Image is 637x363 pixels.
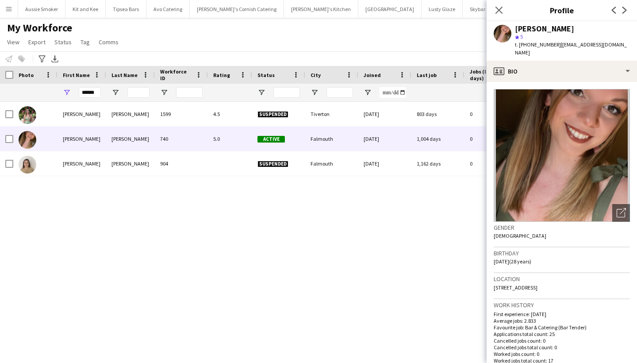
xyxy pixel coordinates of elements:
div: [PERSON_NAME] [106,102,155,126]
div: 740 [155,127,208,151]
button: Open Filter Menu [311,89,318,97]
input: Joined Filter Input [380,87,406,98]
span: 5 [520,33,523,40]
button: Open Filter Menu [160,89,168,97]
div: 803 days [411,102,464,126]
span: Export [28,38,46,46]
div: [PERSON_NAME] [58,151,106,176]
div: [PERSON_NAME] [106,151,155,176]
span: [STREET_ADDRESS] [494,284,537,291]
h3: Location [494,275,630,283]
div: Open photos pop-in [612,204,630,222]
div: 0 [464,151,522,176]
button: Open Filter Menu [364,89,372,97]
span: Active [257,136,285,143]
span: My Workforce [7,21,72,35]
span: Tag [81,38,90,46]
div: [PERSON_NAME] [106,127,155,151]
div: Tiverton [305,102,358,126]
button: Avo Catering [146,0,190,18]
span: Workforce ID [160,68,192,81]
div: [PERSON_NAME] [58,127,106,151]
app-action-btn: Advanced filters [37,54,47,64]
p: Applications total count: 25 [494,331,630,337]
p: Worked jobs count: 0 [494,351,630,357]
span: t. [PHONE_NUMBER] [515,41,561,48]
button: Lusty Glaze [422,0,463,18]
span: Status [54,38,72,46]
a: Tag [77,36,93,48]
span: Comms [99,38,119,46]
img: Alicia Stanley [19,156,36,174]
div: 4.5 [208,102,252,126]
span: [DEMOGRAPHIC_DATA] [494,232,546,239]
input: Last Name Filter Input [127,87,150,98]
button: Kit and Kee [65,0,106,18]
div: Falmouth [305,127,358,151]
img: Crew avatar or photo [494,89,630,222]
button: Aussie Smoker [18,0,65,18]
span: [DATE] (28 years) [494,258,531,265]
button: Open Filter Menu [111,89,119,97]
h3: Gender [494,224,630,232]
span: Photo [19,72,34,78]
span: Suspended [257,161,288,167]
img: Alicia Dixon [19,106,36,124]
div: [DATE] [358,102,411,126]
span: Last Name [111,72,138,78]
div: 0 [464,127,522,151]
button: [PERSON_NAME]'s Kitchen [284,0,358,18]
a: Comms [95,36,122,48]
input: Workforce ID Filter Input [176,87,203,98]
app-action-btn: Export XLSX [50,54,60,64]
div: [DATE] [358,151,411,176]
input: First Name Filter Input [79,87,101,98]
span: First Name [63,72,90,78]
h3: Profile [487,4,637,16]
div: [PERSON_NAME] [515,25,574,33]
div: [DATE] [358,127,411,151]
input: City Filter Input [326,87,353,98]
p: Favourite job: Bar & Catering (Bar Tender) [494,324,630,331]
p: Average jobs: 2.833 [494,317,630,324]
h3: Birthday [494,249,630,257]
button: Skybar [463,0,493,18]
button: [GEOGRAPHIC_DATA] [358,0,422,18]
span: Jobs (last 90 days) [470,68,506,81]
p: Cancelled jobs total count: 0 [494,344,630,351]
p: Cancelled jobs count: 0 [494,337,630,344]
input: Status Filter Input [273,87,300,98]
a: Status [51,36,75,48]
span: City [311,72,321,78]
div: Falmouth [305,151,358,176]
span: Last job [417,72,437,78]
span: View [7,38,19,46]
button: Open Filter Menu [63,89,71,97]
span: Joined [364,72,381,78]
img: Alicia Shephard [19,131,36,149]
div: 904 [155,151,208,176]
button: Tipsea Bars [106,0,146,18]
a: Export [25,36,49,48]
div: 1,004 days [411,127,464,151]
span: Suspended [257,111,288,118]
span: Status [257,72,275,78]
span: Rating [213,72,230,78]
div: [PERSON_NAME] [58,102,106,126]
p: First experience: [DATE] [494,311,630,317]
h3: Work history [494,301,630,309]
div: 5.0 [208,127,252,151]
div: 1599 [155,102,208,126]
button: Open Filter Menu [257,89,265,97]
div: Bio [487,61,637,82]
a: View [4,36,23,48]
button: [PERSON_NAME]'s Cornish Catering [190,0,284,18]
div: 0 [464,102,522,126]
span: | [EMAIL_ADDRESS][DOMAIN_NAME] [515,41,627,56]
div: 1,162 days [411,151,464,176]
